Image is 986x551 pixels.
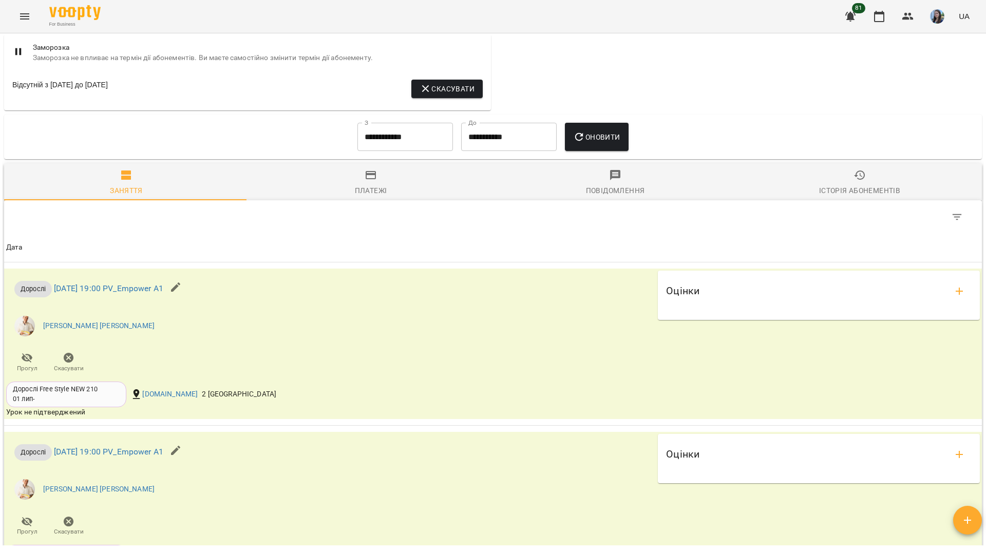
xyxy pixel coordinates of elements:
button: Скасувати [48,512,89,541]
img: Voopty Logo [49,5,101,20]
div: Sort [6,241,23,254]
img: 3af2a056e46444fc41177a441cf258d1.png [14,316,35,336]
div: Платежі [355,184,387,197]
button: UA [955,7,974,26]
a: [DATE] 19:00 PV_Empower A1 [54,283,163,293]
div: Дорослі Free Style NEW 21001 лип- [6,382,126,407]
div: Повідомлення [586,184,645,197]
div: Дата [6,241,23,254]
div: Table Toolbar [4,200,982,233]
a: [PERSON_NAME] [PERSON_NAME] [43,321,155,331]
span: For Business [49,21,101,28]
div: 2 [GEOGRAPHIC_DATA] [200,387,278,402]
button: Скасувати [411,80,483,98]
span: Дата [6,241,980,254]
button: add evaluations [947,442,972,467]
span: Заморозка [33,43,483,53]
span: Заморозка не впливає на термін дії абонементів. Ви маєте самостійно змінити термін дії абонементу. [33,53,483,63]
button: Скасувати [48,349,89,377]
button: Прогул [6,349,48,377]
a: [PERSON_NAME] [PERSON_NAME] [43,484,155,495]
button: add evaluations [947,279,972,303]
span: Прогул [17,527,37,536]
span: UA [959,11,970,22]
h6: Оцінки [666,446,699,462]
span: Скасувати [54,527,84,536]
div: Заняття [110,184,143,197]
img: 3af2a056e46444fc41177a441cf258d1.png [14,479,35,500]
button: Оновити [565,123,628,151]
a: [DATE] 19:00 PV_Empower A1 [54,447,163,457]
button: Menu [12,4,37,29]
h6: Оцінки [666,283,699,299]
div: Дорослі Free Style NEW 210 [13,385,120,394]
div: Історія абонементів [819,184,900,197]
div: 01 лип - [13,394,35,404]
span: Прогул [17,364,37,373]
div: Відсутній з [DATE] до [DATE] [12,80,108,98]
a: [DOMAIN_NAME] [142,389,198,400]
button: Фільтр [945,205,970,230]
button: Прогул [6,512,48,541]
img: b6e1badff8a581c3b3d1def27785cccf.jpg [930,9,944,24]
span: Дорослі [14,284,52,294]
span: Оновити [573,131,620,143]
span: Скасувати [54,364,84,373]
div: Урок не підтверджений [6,407,654,417]
span: Скасувати [420,83,475,95]
span: 81 [852,3,865,13]
span: Дорослі [14,447,52,457]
